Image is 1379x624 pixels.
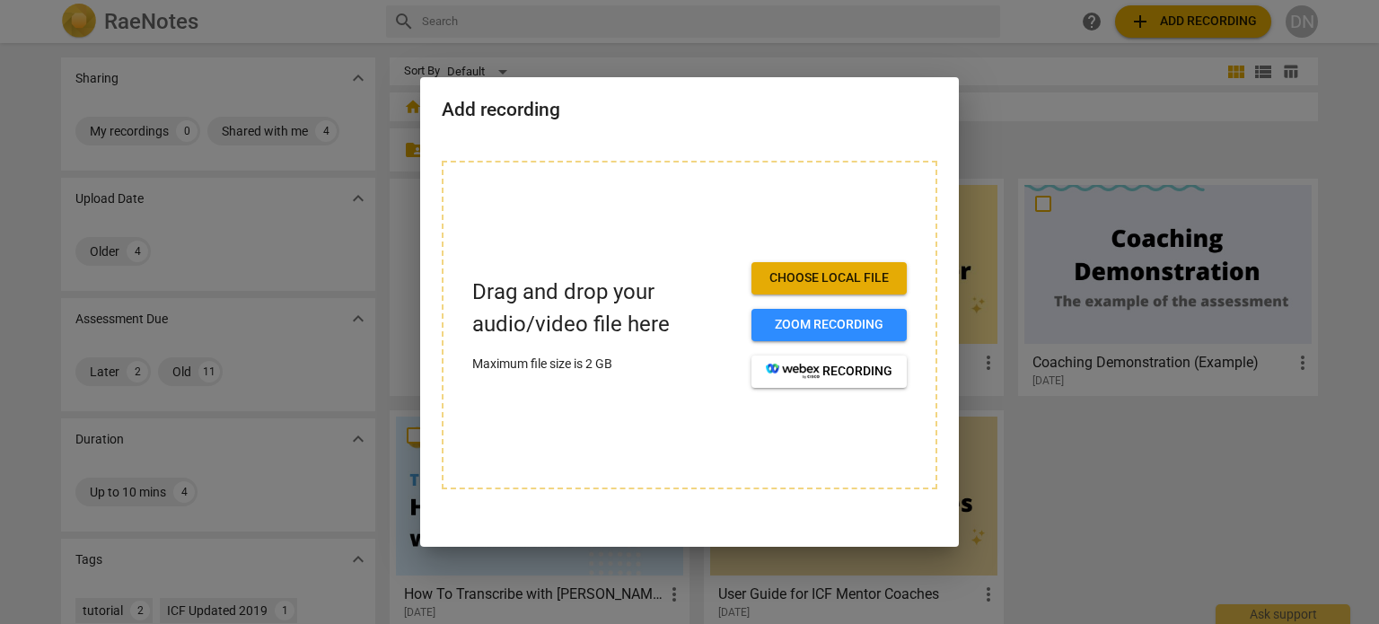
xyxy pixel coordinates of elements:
button: Choose local file [751,262,907,294]
button: recording [751,356,907,388]
p: Drag and drop your audio/video file here [472,277,737,339]
p: Maximum file size is 2 GB [472,355,737,374]
span: Choose local file [766,269,892,287]
span: Zoom recording [766,316,892,334]
button: Zoom recording [751,309,907,341]
span: recording [766,363,892,381]
h2: Add recording [442,99,937,121]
